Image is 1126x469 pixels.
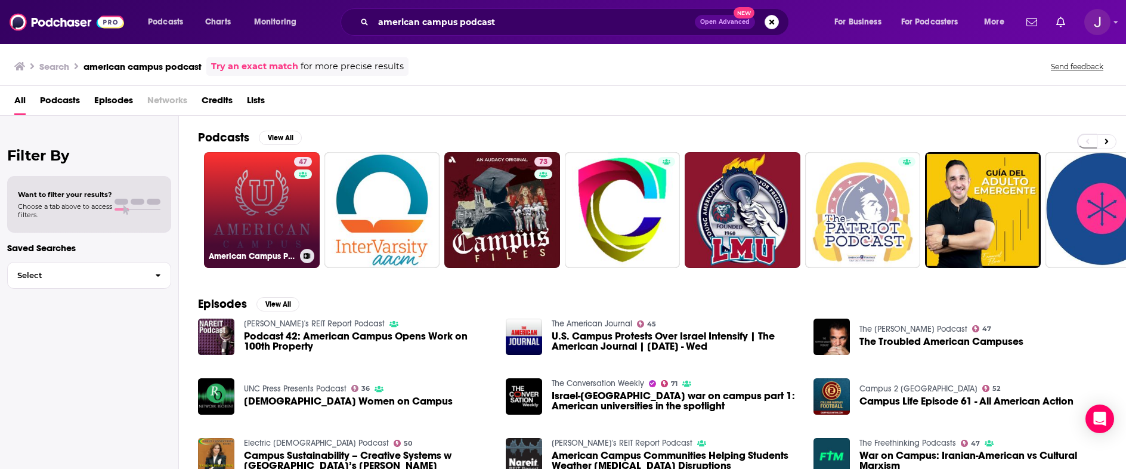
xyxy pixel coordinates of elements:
span: 45 [647,322,656,327]
button: View All [259,131,302,145]
button: Select [7,262,171,289]
span: 50 [404,441,412,446]
a: Israel-Gaza war on campus part 1: American universities in the spotlight [552,391,799,411]
a: Nareit's REIT Report Podcast [552,438,692,448]
a: Show notifications dropdown [1051,12,1070,32]
a: U.S. Campus Protests Over Israel Intensify | The American Journal | 2024-May - 01 - Wed [552,331,799,351]
span: Israel-[GEOGRAPHIC_DATA] war on campus part 1: American universities in the spotlight [552,391,799,411]
h3: American Campus Podcast [209,251,295,261]
a: 45 [637,320,657,328]
a: Episodes [94,91,133,115]
a: Podcasts [40,91,80,115]
img: Campus Life Episode 61 - All American Action [813,378,850,415]
img: User Profile [1084,9,1110,35]
span: New [734,7,755,18]
img: Podchaser - Follow, Share and Rate Podcasts [10,11,124,33]
button: Open AdvancedNew [695,15,755,29]
a: 36 [351,385,370,392]
button: View All [256,297,299,311]
p: Saved Searches [7,242,171,254]
span: Select [8,271,146,279]
img: The Troubled American Campuses [813,319,850,355]
a: Electric Ladies Podcast [244,438,389,448]
img: U.S. Campus Protests Over Israel Intensify | The American Journal | 2024-May - 01 - Wed [506,319,542,355]
a: The Stephen Mansfield Podcast [859,324,967,334]
button: open menu [976,13,1019,32]
img: American Muslim Women on Campus [198,378,234,415]
a: 47 [294,157,312,166]
a: The Freethinking Podcasts [859,438,956,448]
a: The Troubled American Campuses [859,337,1023,347]
a: All [14,91,26,115]
img: Israel-Gaza war on campus part 1: American universities in the spotlight [506,378,542,415]
span: Logged in as josephpapapr [1084,9,1110,35]
h3: Search [39,61,69,72]
a: Charts [197,13,238,32]
a: 73 [444,152,560,268]
span: 47 [299,156,307,168]
a: The Conversation Weekly [552,378,644,388]
h3: american campus podcast [83,61,202,72]
span: Monitoring [254,14,296,30]
span: Choose a tab above to access filters. [18,202,112,219]
span: For Business [834,14,881,30]
span: Charts [205,14,231,30]
input: Search podcasts, credits, & more... [373,13,695,32]
span: For Podcasters [901,14,958,30]
span: Podcasts [148,14,183,30]
a: Lists [247,91,265,115]
a: Credits [202,91,233,115]
h2: Episodes [198,297,247,311]
span: for more precise results [301,60,404,73]
a: PodcastsView All [198,130,302,145]
a: 47 [961,440,980,447]
a: American Muslim Women on Campus [244,396,453,406]
span: 47 [971,441,980,446]
a: 73 [534,157,552,166]
span: 73 [539,156,547,168]
span: U.S. Campus Protests Over Israel Intensify | The American Journal | [DATE] - Wed [552,331,799,351]
button: open menu [893,13,976,32]
a: Show notifications dropdown [1022,12,1042,32]
button: Send feedback [1047,61,1107,72]
button: open menu [140,13,199,32]
span: Open Advanced [700,19,750,25]
button: open menu [246,13,312,32]
a: The American Journal [552,319,632,329]
a: 52 [982,385,1001,392]
h2: Podcasts [198,130,249,145]
a: UNC Press Presents Podcast [244,384,347,394]
button: Show profile menu [1084,9,1110,35]
a: Campus 2 Canton [859,384,977,394]
img: Podcast 42: American Campus Opens Work on 100th Property [198,319,234,355]
button: open menu [826,13,896,32]
span: [DEMOGRAPHIC_DATA] Women on Campus [244,396,453,406]
a: 71 [661,380,678,387]
span: Want to filter your results? [18,190,112,199]
div: Open Intercom Messenger [1085,405,1114,433]
a: 47 [972,325,992,332]
span: More [984,14,1004,30]
h2: Filter By [7,147,171,164]
span: 71 [671,381,678,387]
a: Campus Life Episode 61 - All American Action [859,396,1074,406]
span: 47 [982,326,991,332]
a: 50 [394,440,413,447]
span: Networks [147,91,187,115]
span: Podcast 42: American Campus Opens Work on 100th Property [244,331,491,351]
a: 47American Campus Podcast [204,152,320,268]
span: 36 [361,386,370,391]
